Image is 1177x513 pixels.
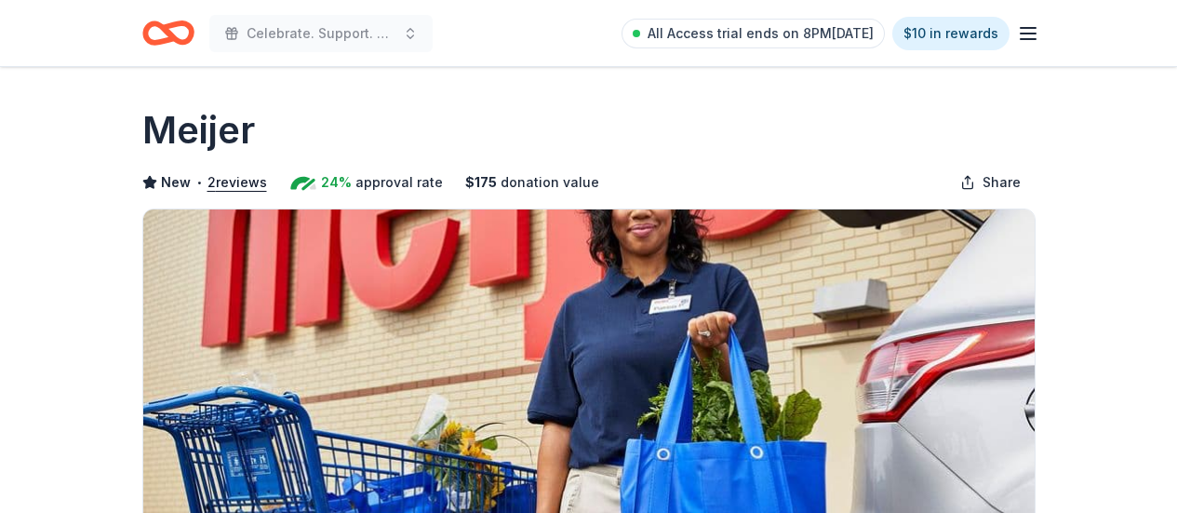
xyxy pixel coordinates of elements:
button: Share [945,164,1036,201]
span: New [161,171,191,194]
span: All Access trial ends on 8PM[DATE] [648,22,874,45]
a: All Access trial ends on 8PM[DATE] [622,19,885,48]
span: Celebrate. Support. Benefit. – A C.S.B. Give-to-Win Event [247,22,395,45]
span: donation value [501,171,599,194]
span: $ 175 [465,171,497,194]
span: Share [983,171,1021,194]
span: approval rate [355,171,443,194]
a: Home [142,11,194,55]
button: Celebrate. Support. Benefit. – A C.S.B. Give-to-Win Event [209,15,433,52]
span: • [195,175,202,190]
button: 2reviews [207,171,267,194]
a: $10 in rewards [892,17,1010,50]
h1: Meijer [142,104,255,156]
span: 24% [321,171,352,194]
